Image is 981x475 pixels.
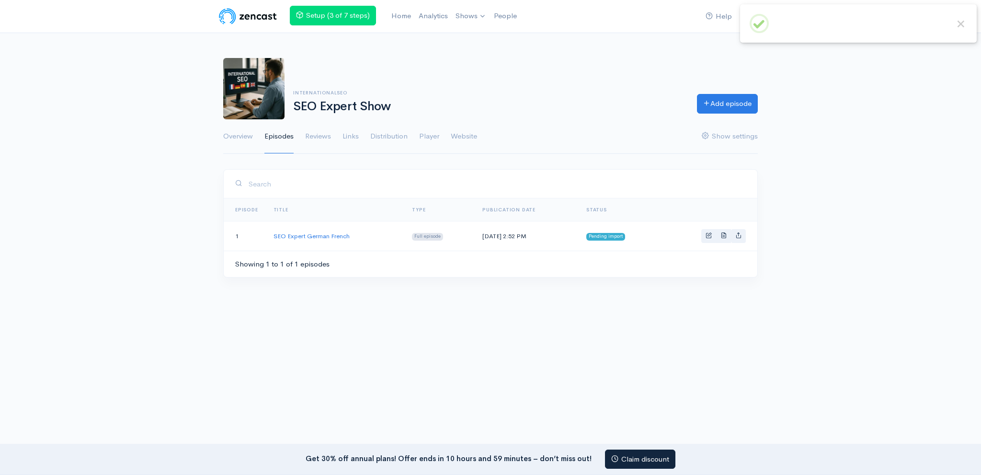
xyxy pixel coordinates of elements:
a: Show settings [702,119,758,154]
button: Close this dialog [955,18,967,30]
a: Links [342,119,359,154]
a: Analytics [415,6,452,26]
a: Overview [223,119,253,154]
strong: Get 30% off annual plans! Offer ends in 10 hours and 59 minutes – don’t miss out! [306,453,592,463]
a: Home [388,6,415,26]
a: People [490,6,521,26]
a: Episode [235,207,258,213]
h1: SEO Expert Show [293,100,685,114]
td: 1 [224,221,266,251]
div: Basic example [701,229,746,243]
a: Claim discount [605,450,675,469]
img: ZenCast Logo [217,7,278,26]
a: Player [419,119,439,154]
span: Full episode [412,233,443,241]
a: Help [702,6,736,27]
a: Website [451,119,477,154]
div: Showing 1 to 1 of 1 episodes [235,259,330,270]
a: Title [274,207,288,213]
a: SEO Expert German French [274,232,350,240]
a: Type [412,207,425,213]
td: [DATE] 2:52 PM [475,221,579,251]
span: Status [586,207,607,213]
a: Episodes [264,119,294,154]
a: Reviews [305,119,331,154]
input: Search [248,174,746,194]
a: Distribution [370,119,408,154]
span: Pending import [586,233,625,241]
a: Add episode [697,94,758,114]
a: Setup (3 of 7 steps) [290,6,376,25]
a: Publication date [482,207,536,213]
h6: internationalseo [293,90,685,95]
a: Shows [452,6,490,27]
